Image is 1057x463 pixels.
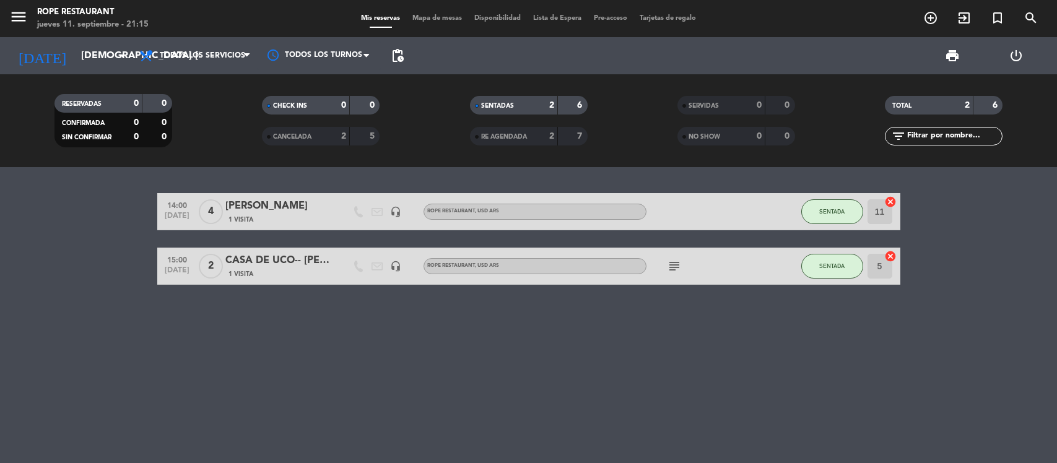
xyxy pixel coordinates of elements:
[801,199,863,224] button: SENTADA
[633,15,702,22] span: Tarjetas de regalo
[785,132,792,141] strong: 0
[892,103,911,109] span: TOTAL
[945,48,960,63] span: print
[273,134,311,140] span: CANCELADA
[1009,48,1024,63] i: power_settings_new
[341,101,346,110] strong: 0
[199,199,223,224] span: 4
[957,11,972,25] i: exit_to_app
[577,101,585,110] strong: 6
[406,15,468,22] span: Mapa de mesas
[481,103,514,109] span: SENTADAS
[984,37,1048,74] div: LOG OUT
[990,11,1005,25] i: turned_in_not
[785,101,792,110] strong: 0
[667,259,682,274] i: subject
[62,134,111,141] span: SIN CONFIRMAR
[134,118,139,127] strong: 0
[162,266,193,280] span: [DATE]
[801,254,863,279] button: SENTADA
[355,15,406,22] span: Mis reservas
[1024,11,1038,25] i: search
[115,48,130,63] i: arrow_drop_down
[588,15,633,22] span: Pre-acceso
[468,15,527,22] span: Disponibilidad
[884,196,897,208] i: cancel
[993,101,1000,110] strong: 6
[162,212,193,226] span: [DATE]
[62,101,102,107] span: RESERVADAS
[906,129,1002,143] input: Filtrar por nombre...
[689,134,720,140] span: NO SHOW
[37,19,149,31] div: jueves 11. septiembre - 21:15
[549,132,554,141] strong: 2
[9,7,28,30] button: menu
[884,250,897,262] i: cancel
[390,48,405,63] span: pending_actions
[9,42,75,69] i: [DATE]
[689,103,719,109] span: SERVIDAS
[427,209,499,214] span: ROPE RESTAURANT
[427,263,499,268] span: ROPE RESTAURANT
[162,118,169,127] strong: 0
[390,261,401,272] i: headset_mic
[475,209,499,214] span: , USD ARS
[757,132,762,141] strong: 0
[577,132,585,141] strong: 7
[370,132,377,141] strong: 5
[891,129,906,144] i: filter_list
[475,263,499,268] span: , USD ARS
[390,206,401,217] i: headset_mic
[549,101,554,110] strong: 2
[160,51,245,60] span: Todos los servicios
[819,262,845,269] span: SENTADA
[162,252,193,266] span: 15:00
[162,132,169,141] strong: 0
[819,208,845,215] span: SENTADA
[757,101,762,110] strong: 0
[341,132,346,141] strong: 2
[62,120,105,126] span: CONFIRMADA
[527,15,588,22] span: Lista de Espera
[273,103,307,109] span: CHECK INS
[134,99,139,108] strong: 0
[37,6,149,19] div: Rope restaurant
[370,101,377,110] strong: 0
[134,132,139,141] strong: 0
[162,197,193,212] span: 14:00
[481,134,527,140] span: RE AGENDADA
[228,269,253,279] span: 1 Visita
[225,198,331,214] div: [PERSON_NAME]
[225,253,331,269] div: CASA DE UCO-- [PERSON_NAME] [PERSON_NAME]
[965,101,970,110] strong: 2
[228,215,253,225] span: 1 Visita
[199,254,223,279] span: 2
[9,7,28,26] i: menu
[162,99,169,108] strong: 0
[923,11,938,25] i: add_circle_outline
